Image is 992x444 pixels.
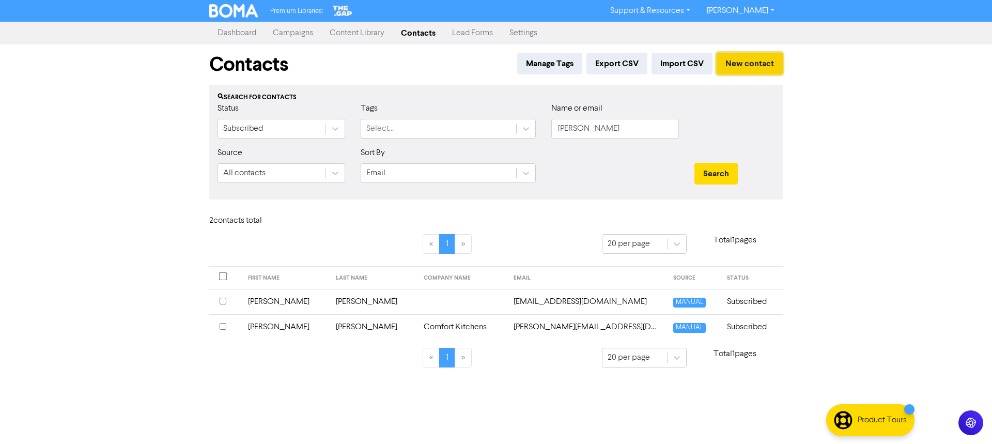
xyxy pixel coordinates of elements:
[393,23,444,43] a: Contacts
[330,314,417,340] td: [PERSON_NAME]
[242,289,330,314] td: [PERSON_NAME]
[321,23,393,43] a: Content Library
[444,23,501,43] a: Lead Forms
[439,348,455,368] a: Page 1 is your current page
[721,267,783,289] th: STATUS
[242,267,330,289] th: FIRST NAME
[687,348,783,360] p: Total 1 pages
[717,53,783,74] button: New contact
[242,314,330,340] td: [PERSON_NAME]
[507,289,667,314] td: barrettnp@gmail.com
[218,93,774,102] div: Search for contacts
[366,123,394,135] div: Select...
[218,147,242,159] label: Source
[330,267,417,289] th: LAST NAME
[501,23,546,43] a: Settings
[330,289,417,314] td: [PERSON_NAME]
[608,351,650,364] div: 20 per page
[517,53,582,74] button: Manage Tags
[439,234,455,254] a: Page 1 is your current page
[608,238,650,250] div: 20 per page
[694,163,738,185] button: Search
[417,267,507,289] th: COMPANY NAME
[673,298,706,308] span: MANUAL
[551,102,602,115] label: Name or email
[209,4,258,18] img: BOMA Logo
[223,167,266,179] div: All contacts
[507,314,667,340] td: nigel@comfortkitchens.co.nz
[586,53,647,74] button: Export CSV
[721,289,783,314] td: Subscribed
[209,53,288,76] h1: Contacts
[265,23,321,43] a: Campaigns
[721,314,783,340] td: Subscribed
[507,267,667,289] th: EMAIL
[687,234,783,247] p: Total 1 pages
[209,216,292,226] h6: 2 contact s total
[862,332,992,444] iframe: Chat Widget
[331,4,354,18] img: The Gap
[673,323,706,333] span: MANUAL
[223,123,263,135] div: Subscribed
[667,267,721,289] th: SOURCE
[652,53,712,74] button: Import CSV
[209,23,265,43] a: Dashboard
[699,3,783,19] a: [PERSON_NAME]
[270,8,323,14] span: Premium Libraries:
[361,147,385,159] label: Sort By
[366,167,385,179] div: Email
[218,102,239,115] label: Status
[417,314,507,340] td: Comfort Kitchens
[361,102,378,115] label: Tags
[602,3,699,19] a: Support & Resources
